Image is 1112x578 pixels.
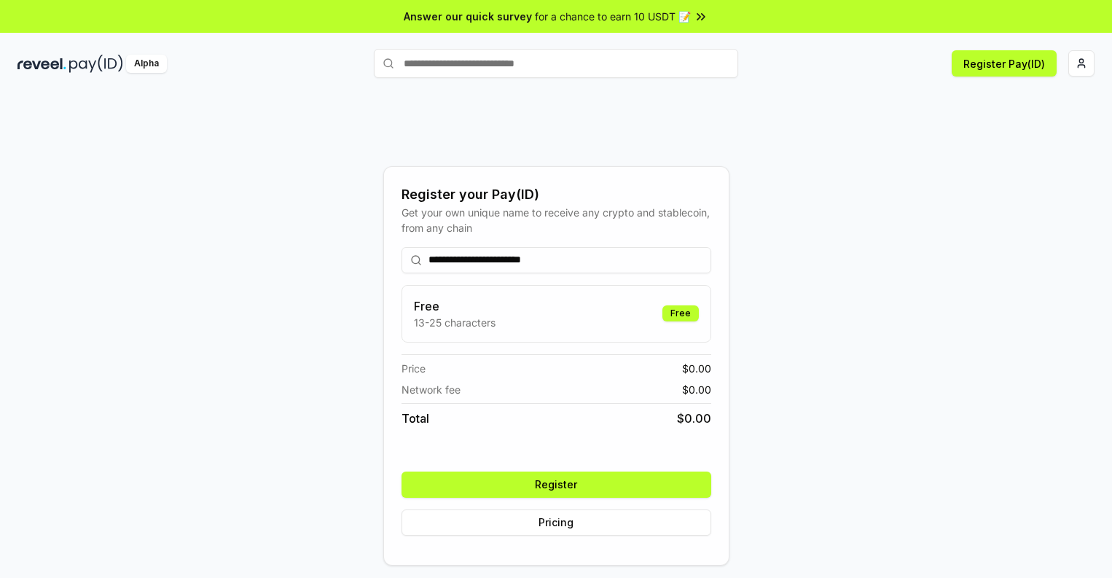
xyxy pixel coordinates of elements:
[662,305,699,321] div: Free
[402,382,461,397] span: Network fee
[402,205,711,235] div: Get your own unique name to receive any crypto and stablecoin, from any chain
[402,509,711,536] button: Pricing
[682,361,711,376] span: $ 0.00
[414,315,496,330] p: 13-25 characters
[402,410,429,427] span: Total
[402,472,711,498] button: Register
[535,9,691,24] span: for a chance to earn 10 USDT 📝
[404,9,532,24] span: Answer our quick survey
[682,382,711,397] span: $ 0.00
[414,297,496,315] h3: Free
[126,55,167,73] div: Alpha
[952,50,1057,77] button: Register Pay(ID)
[402,361,426,376] span: Price
[402,184,711,205] div: Register your Pay(ID)
[69,55,123,73] img: pay_id
[677,410,711,427] span: $ 0.00
[17,55,66,73] img: reveel_dark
